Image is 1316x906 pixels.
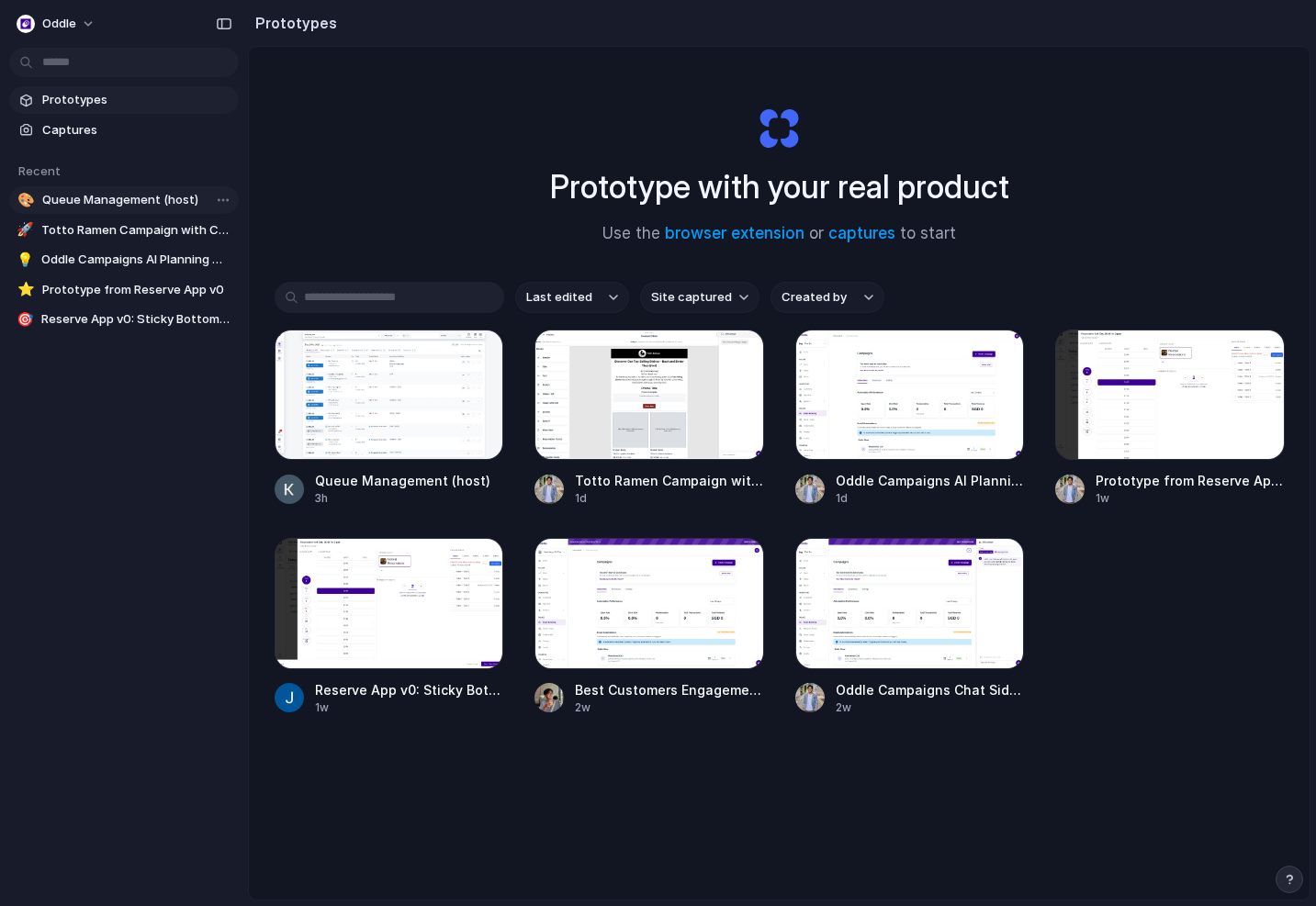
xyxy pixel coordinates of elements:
[575,680,764,699] span: Best Customers Engagement Component
[17,310,34,329] div: 🎯
[41,310,231,329] span: Reserve App v0: Sticky Bottom Navigation
[515,282,629,313] button: Last edited
[17,251,34,269] div: 💡
[651,288,732,307] span: Site captured
[9,9,105,39] button: Oddle
[275,538,504,715] a: Reserve App v0: Sticky Bottom NavigationReserve App v0: Sticky Bottom Navigation1w
[575,699,764,716] div: 2w
[782,288,847,307] span: Created by
[9,86,239,114] a: Prototypes
[315,680,504,699] span: Reserve App v0: Sticky Bottom Navigation
[315,699,504,716] div: 1w
[41,251,231,269] span: Oddle Campaigns AI Planning Modal
[275,330,504,507] a: Queue Management (host)Queue Management (host)3h
[836,490,1025,507] div: 1d
[9,217,239,244] a: 🚀Totto Ramen Campaign with Collapsible AI Chat
[526,288,592,307] span: Last edited
[9,186,239,214] a: 🎨Queue Management (host)
[42,121,231,140] span: Captures
[9,306,239,333] a: 🎯Reserve App v0: Sticky Bottom Navigation
[836,680,1025,699] span: Oddle Campaigns Chat Sidebar
[836,699,1025,716] div: 2w
[550,162,1009,211] h1: Prototype with your real product
[836,471,1025,490] span: Oddle Campaigns AI Planning Modal
[602,222,956,246] span: Use the or to start
[41,221,231,240] span: Totto Ramen Campaign with Collapsible AI Chat
[770,282,884,313] button: Created by
[795,330,1025,507] a: Oddle Campaigns AI Planning ModalOddle Campaigns AI Planning Modal1d
[1096,490,1285,507] div: 1w
[795,538,1025,715] a: Oddle Campaigns Chat SidebarOddle Campaigns Chat Sidebar2w
[9,246,239,274] a: 💡Oddle Campaigns AI Planning Modal
[315,471,504,490] span: Queue Management (host)
[42,281,231,299] span: Prototype from Reserve App v0
[248,12,337,34] h2: Prototypes
[42,191,231,209] span: Queue Management (host)
[534,538,764,715] a: Best Customers Engagement ComponentBest Customers Engagement Component2w
[575,471,764,490] span: Totto Ramen Campaign with Collapsible AI Chat
[665,224,804,242] a: browser extension
[42,91,231,109] span: Prototypes
[17,281,35,299] div: ⭐
[9,117,239,144] a: Captures
[315,490,504,507] div: 3h
[575,490,764,507] div: 1d
[828,224,895,242] a: captures
[9,276,239,304] a: ⭐Prototype from Reserve App v0
[534,330,764,507] a: Totto Ramen Campaign with Collapsible AI ChatTotto Ramen Campaign with Collapsible AI Chat1d
[17,221,34,240] div: 🚀
[1055,330,1285,507] a: Prototype from Reserve App v0Prototype from Reserve App v01w
[18,163,61,178] span: Recent
[1096,471,1285,490] span: Prototype from Reserve App v0
[42,15,76,33] span: Oddle
[17,191,35,209] div: 🎨
[640,282,759,313] button: Site captured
